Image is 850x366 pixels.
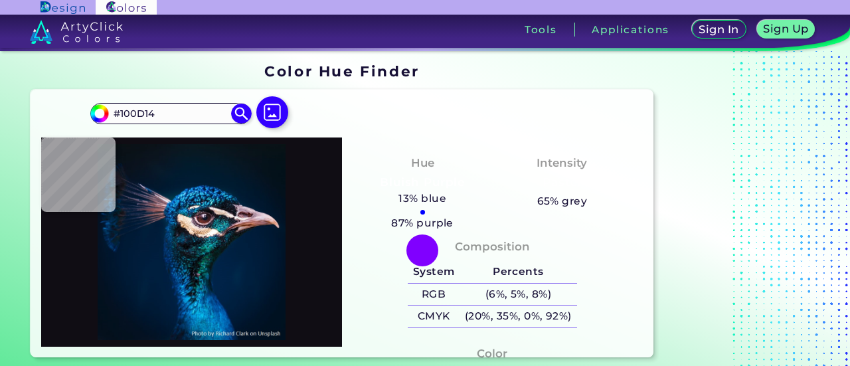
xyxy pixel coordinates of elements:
[408,261,460,283] h5: System
[455,237,530,256] h4: Composition
[537,175,587,191] h3: Pastel
[394,190,452,207] h5: 13% blue
[231,104,251,124] img: icon search
[41,1,85,14] img: ArtyClick Design logo
[525,25,557,35] h3: Tools
[460,284,576,306] h5: (6%, 5%, 8%)
[537,193,588,210] h5: 65% grey
[109,104,232,122] input: type color..
[659,58,825,363] iframe: Advertisement
[699,24,738,35] h5: Sign In
[48,144,335,340] img: img_pavlin.jpg
[758,21,814,39] a: Sign Up
[408,306,460,327] h5: CMYK
[411,153,434,173] h4: Hue
[264,61,419,81] h1: Color Hue Finder
[256,96,288,128] img: icon picture
[477,344,507,363] h4: Color
[592,25,669,35] h3: Applications
[460,261,576,283] h5: Percents
[764,23,808,34] h5: Sign Up
[537,153,587,173] h4: Intensity
[408,284,460,306] h5: RGB
[460,306,576,327] h5: (20%, 35%, 0%, 92%)
[386,215,459,232] h5: 87% purple
[375,175,471,191] h3: Bluish Purple
[693,21,745,39] a: Sign In
[30,20,124,44] img: logo_artyclick_colors_white.svg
